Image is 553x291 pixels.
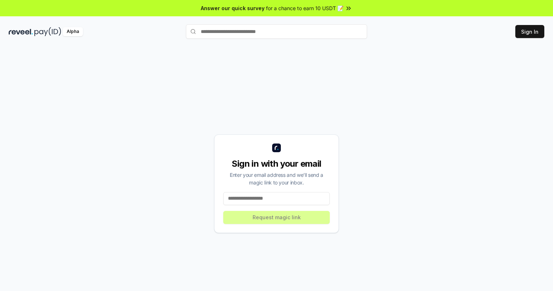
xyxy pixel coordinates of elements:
div: Enter your email address and we’ll send a magic link to your inbox. [223,171,330,186]
img: reveel_dark [9,27,33,36]
div: Alpha [63,27,83,36]
img: pay_id [34,27,61,36]
span: Answer our quick survey [201,4,265,12]
span: for a chance to earn 10 USDT 📝 [266,4,344,12]
div: Sign in with your email [223,158,330,170]
button: Sign In [515,25,544,38]
img: logo_small [272,144,281,152]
